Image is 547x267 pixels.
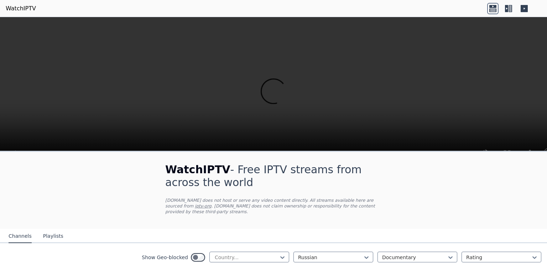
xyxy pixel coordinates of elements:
p: [DOMAIN_NAME] does not host or serve any video content directly. All streams available here are s... [165,197,382,215]
button: Channels [9,230,32,243]
a: WatchIPTV [6,4,36,13]
a: iptv-org [195,204,212,209]
span: WatchIPTV [165,163,230,176]
button: Playlists [43,230,63,243]
label: Show Geo-blocked [142,254,188,261]
h1: - Free IPTV streams from across the world [165,163,382,189]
